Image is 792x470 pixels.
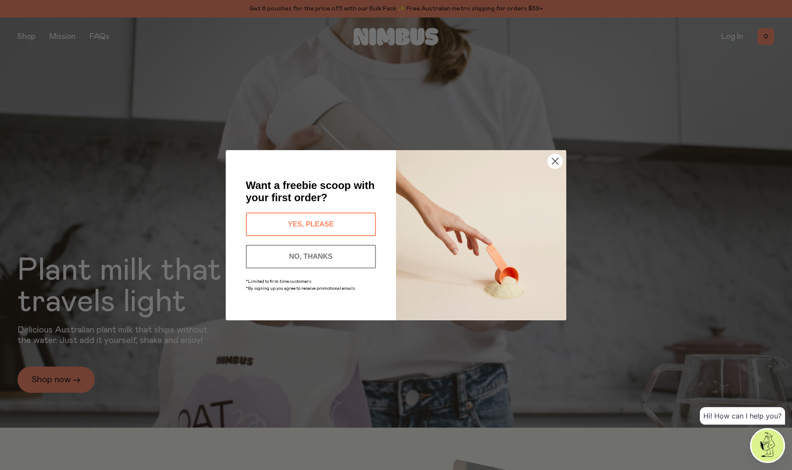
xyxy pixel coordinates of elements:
button: Close dialog [548,154,563,169]
span: *Limited to first-time customers [246,279,311,284]
button: YES, PLEASE [246,213,376,236]
img: agent [751,429,784,462]
span: Want a freebie scoop with your first order? [246,179,375,203]
span: *By signing up you agree to receive promotional emails [246,286,355,291]
img: c0d45117-8e62-4a02-9742-374a5db49d45.jpeg [396,150,566,320]
div: Hi! How can I help you? [700,407,785,425]
button: NO, THANKS [246,245,376,268]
